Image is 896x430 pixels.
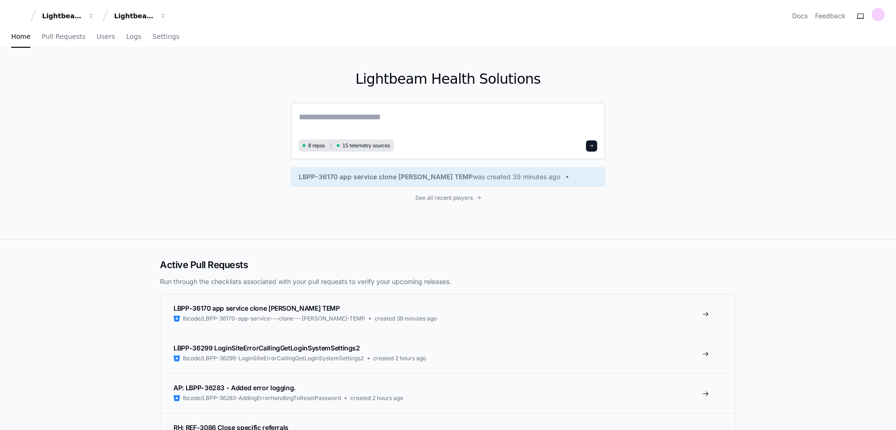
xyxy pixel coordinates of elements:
[160,334,736,373] a: LBPP-36299 LoginSiteErrorCallingGetLoginSystemSettings2lbcode/LBPP-36299-LoginSiteErrorCallingGet...
[160,373,736,413] a: AP: LBPP-36283 - Added error logging.lbcode/LBPP-36283-AddingErrorHandlingToResetPasswordcreated ...
[97,26,115,48] a: Users
[299,172,597,182] a: LBPP-36170 app service clone [PERSON_NAME] TEMPwas created 39 minutes ago
[350,394,403,402] span: created 2 hours ago
[160,258,736,271] h2: Active Pull Requests
[342,142,390,149] span: 15 telemetry sources
[415,194,473,202] span: See all recent players
[38,7,98,24] button: Lightbeam Health
[291,194,605,202] a: See all recent players
[792,11,808,21] a: Docs
[291,71,605,87] h1: Lightbeam Health Solutions
[308,142,325,149] span: 8 repos
[473,172,560,182] span: was created 39 minutes ago
[152,26,179,48] a: Settings
[110,7,170,24] button: Lightbeam Health Solutions
[126,26,141,48] a: Logs
[97,34,115,39] span: Users
[42,34,85,39] span: Pull Requests
[183,355,364,362] span: lbcode/LBPP-36299-LoginSiteErrorCallingGetLoginSystemSettings2
[173,344,360,352] span: LBPP-36299 LoginSiteErrorCallingGetLoginSystemSettings2
[183,315,365,322] span: lbcode/LBPP-36170-app-service---clone---[PERSON_NAME]-TEMP
[160,277,736,286] p: Run through the checklists associated with your pull requests to verify your upcoming releases.
[299,172,473,182] span: LBPP-36170 app service clone [PERSON_NAME] TEMP
[373,355,426,362] span: created 2 hours ago
[375,315,437,322] span: created 39 minutes ago
[815,11,845,21] button: Feedback
[152,34,179,39] span: Settings
[42,26,85,48] a: Pull Requests
[183,394,341,402] span: lbcode/LBPP-36283-AddingErrorHandlingToResetPassword
[126,34,141,39] span: Logs
[160,294,736,334] a: LBPP-36170 app service clone [PERSON_NAME] TEMPlbcode/LBPP-36170-app-service---clone---[PERSON_NA...
[114,11,154,21] div: Lightbeam Health Solutions
[173,304,340,312] span: LBPP-36170 app service clone [PERSON_NAME] TEMP
[11,34,30,39] span: Home
[173,384,296,392] span: AP: LBPP-36283 - Added error logging.
[11,26,30,48] a: Home
[42,11,82,21] div: Lightbeam Health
